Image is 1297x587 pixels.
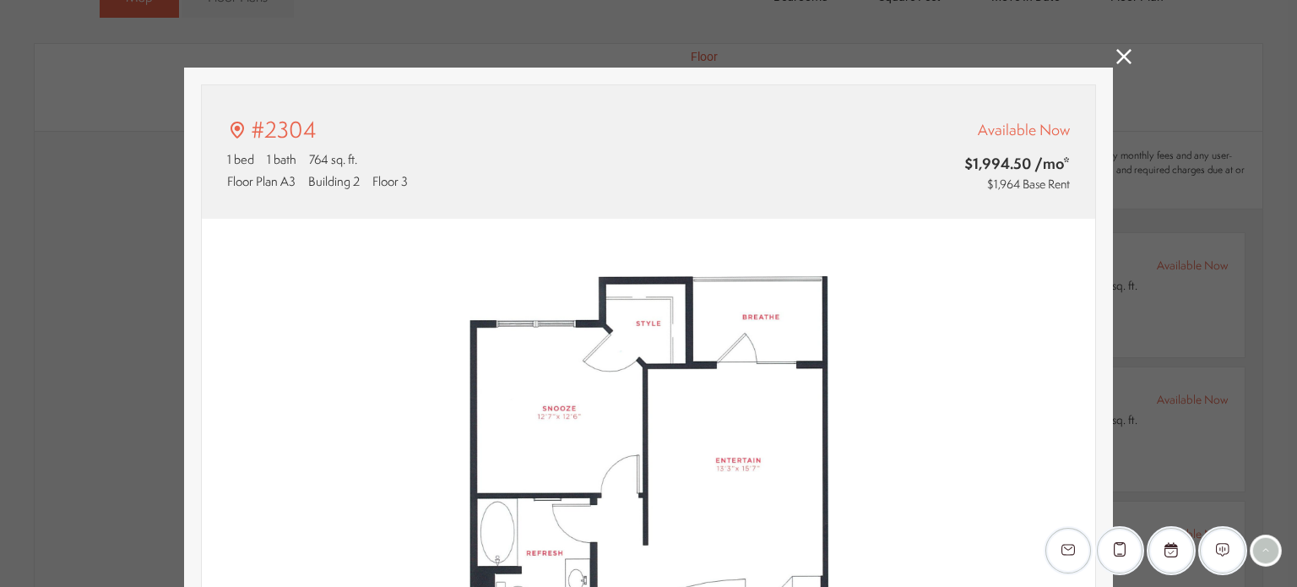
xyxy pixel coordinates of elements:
span: $1,964 Base Rent [987,176,1070,193]
span: Floor Plan A3 [227,172,296,190]
span: 1 bed [227,150,254,168]
span: Building 2 [308,172,360,190]
span: 764 sq. ft. [309,150,357,168]
span: Floor 3 [372,172,408,190]
span: $1,994.50 /mo* [869,153,1070,174]
span: Available Now [978,119,1070,140]
p: #2304 [251,114,317,146]
span: 1 bath [267,150,296,168]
